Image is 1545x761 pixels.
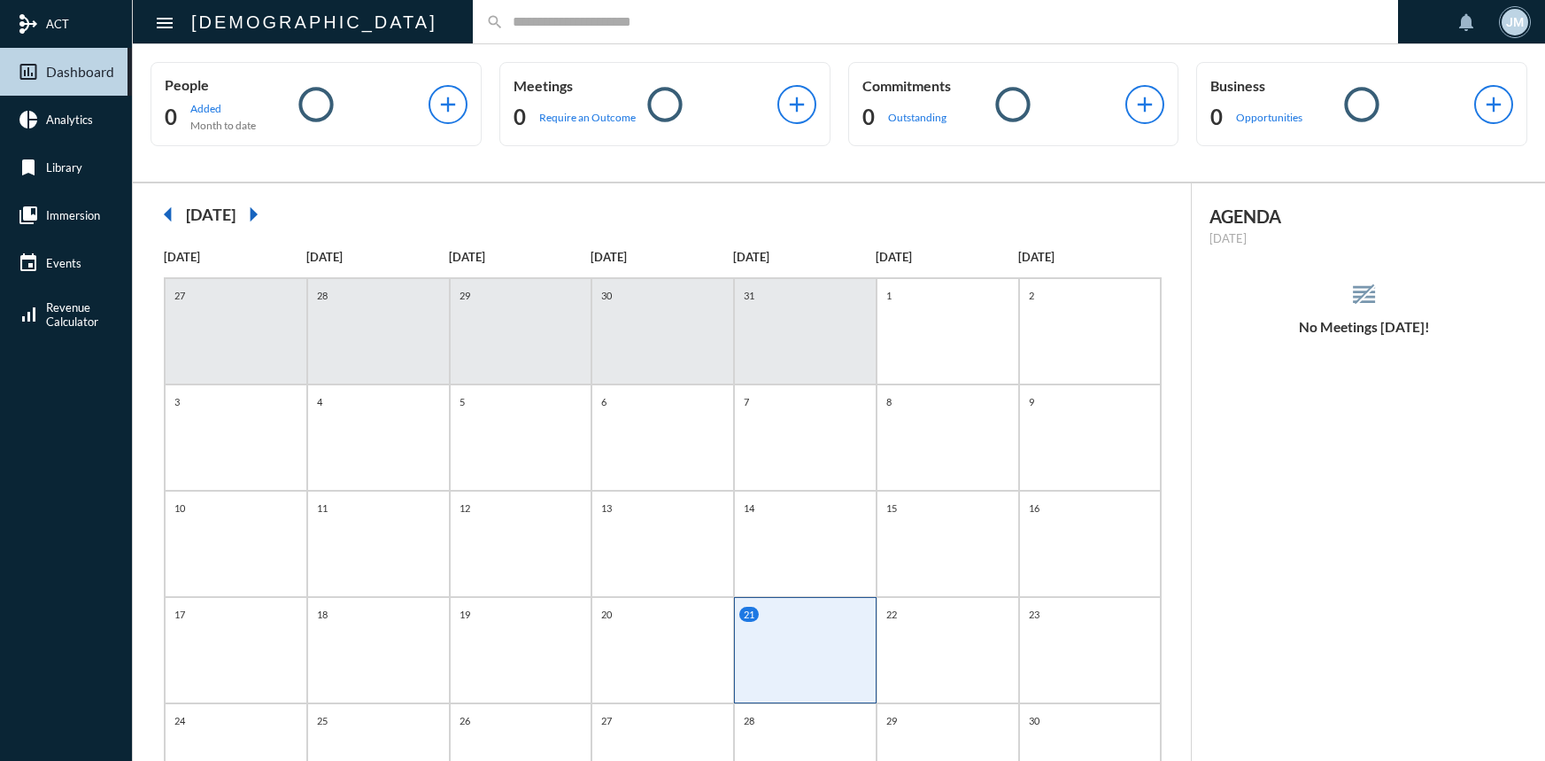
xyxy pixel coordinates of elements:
p: 29 [882,713,901,728]
p: 28 [313,288,332,303]
h5: No Meetings [DATE]! [1192,319,1536,335]
h2: AGENDA [1209,206,1518,227]
p: 3 [170,394,184,409]
mat-icon: notifications [1456,12,1477,33]
p: 20 [597,607,616,622]
p: 28 [739,713,759,728]
p: 17 [170,607,189,622]
p: [DATE] [733,250,876,264]
p: 15 [882,501,901,516]
span: Dashboard [46,64,114,80]
p: 7 [739,394,753,409]
span: Events [46,256,81,270]
p: 11 [313,501,332,516]
mat-icon: event [18,252,39,274]
p: 24 [170,713,189,728]
span: ACT [46,17,69,31]
p: [DATE] [306,250,449,264]
p: 25 [313,713,332,728]
p: [DATE] [876,250,1018,264]
p: [DATE] [1209,231,1518,245]
p: 18 [313,607,332,622]
p: [DATE] [1018,250,1161,264]
mat-icon: mediation [18,13,39,35]
p: 29 [455,288,475,303]
p: [DATE] [164,250,306,264]
span: Analytics [46,113,93,127]
p: 30 [597,288,616,303]
mat-icon: arrow_left [151,197,186,232]
h2: [DEMOGRAPHIC_DATA] [191,8,437,36]
p: 14 [739,501,759,516]
p: 27 [170,288,189,303]
p: 10 [170,501,189,516]
p: 9 [1024,394,1039,409]
p: 6 [597,394,611,409]
p: [DATE] [591,250,733,264]
p: 30 [1024,713,1044,728]
mat-icon: search [486,13,504,31]
mat-icon: signal_cellular_alt [18,304,39,325]
mat-icon: insert_chart_outlined [18,61,39,82]
p: 13 [597,501,616,516]
p: 22 [882,607,901,622]
p: 31 [739,288,759,303]
p: 1 [882,288,896,303]
span: Immersion [46,208,100,222]
p: 19 [455,607,475,622]
p: 4 [313,394,327,409]
p: 21 [739,607,759,622]
span: Library [46,160,82,175]
p: 12 [455,501,475,516]
span: Revenue Calculator [46,300,98,329]
p: 8 [882,394,896,409]
mat-icon: collections_bookmark [18,205,39,226]
p: 27 [597,713,616,728]
mat-icon: arrow_right [236,197,271,232]
mat-icon: reorder [1349,280,1379,309]
p: 16 [1024,501,1044,516]
p: [DATE] [449,250,591,264]
mat-icon: pie_chart [18,109,39,130]
button: Toggle sidenav [147,4,182,40]
mat-icon: Side nav toggle icon [154,12,175,34]
div: JM [1502,9,1528,35]
p: 26 [455,713,475,728]
p: 2 [1024,288,1039,303]
h2: [DATE] [186,205,236,224]
mat-icon: bookmark [18,157,39,178]
p: 23 [1024,607,1044,622]
p: 5 [455,394,469,409]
